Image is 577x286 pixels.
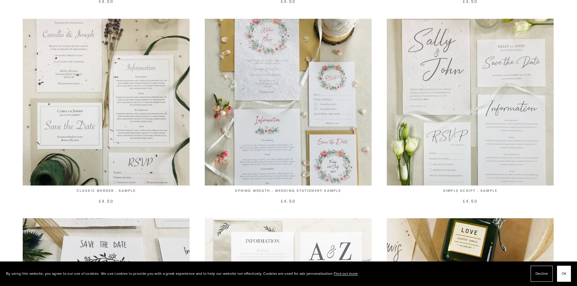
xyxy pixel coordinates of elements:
[557,266,571,282] button: OK
[334,271,358,276] a: Find out more
[536,269,548,278] span: Decline
[387,199,554,203] div: £4.50
[562,269,566,278] span: OK
[205,199,372,203] div: £4.50
[531,266,553,282] button: Decline
[23,199,190,203] div: £4.50
[6,269,358,278] p: By using this website, you agree to our use of cookies. We use cookies to provide you with a grea...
